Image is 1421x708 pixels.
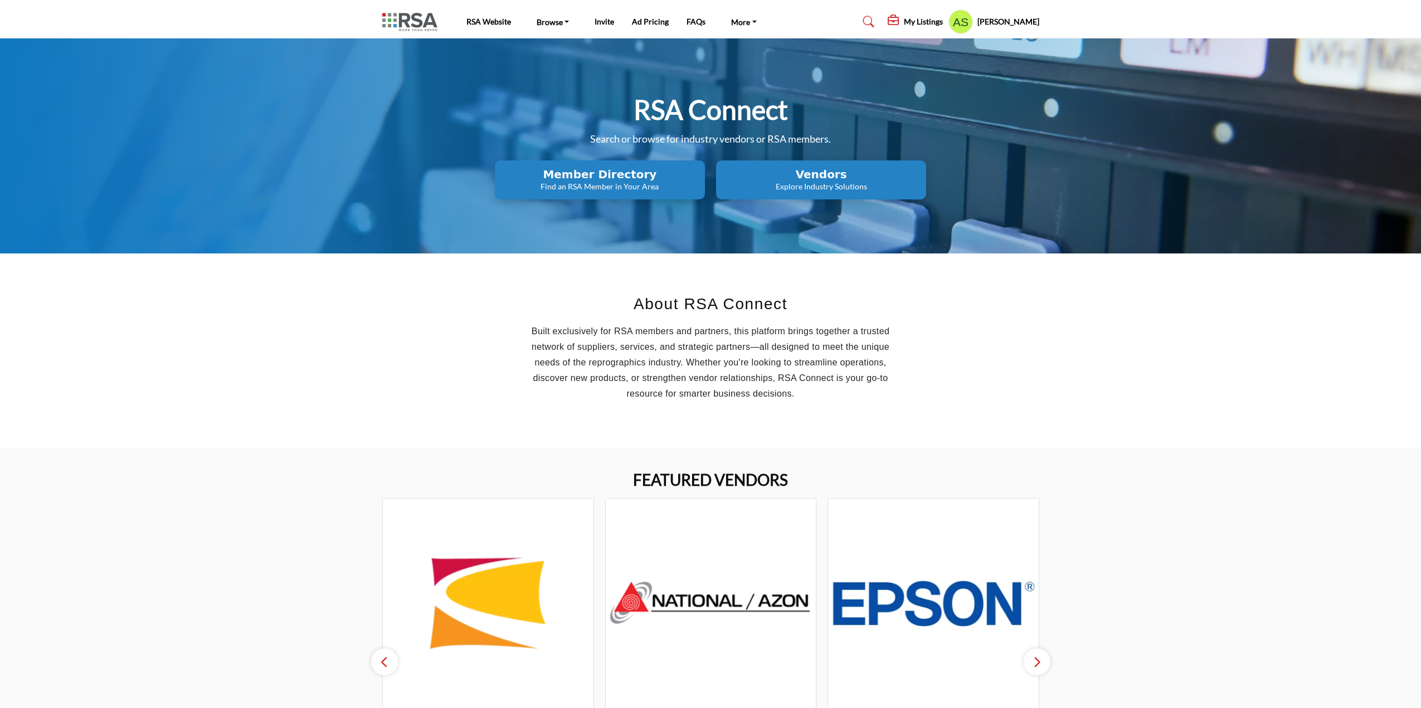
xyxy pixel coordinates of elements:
[590,133,831,145] span: Search or browse for industry vendors or RSA members.
[687,17,705,26] a: FAQs
[888,15,943,28] div: My Listings
[716,160,926,199] button: Vendors Explore Industry Solutions
[498,168,702,181] h2: Member Directory
[977,16,1039,27] h5: [PERSON_NAME]
[519,292,903,316] h2: About RSA Connect
[632,17,669,26] a: Ad Pricing
[595,17,614,26] a: Invite
[466,17,511,26] a: RSA Website
[529,14,577,30] a: Browse
[495,160,705,199] button: Member Directory Find an RSA Member in Your Area
[948,9,973,34] button: Show hide supplier dropdown
[719,168,923,181] h2: Vendors
[498,181,702,192] p: Find an RSA Member in Your Area
[719,181,923,192] p: Explore Industry Solutions
[723,14,765,30] a: More
[382,13,443,31] img: Site Logo
[634,92,788,127] h1: RSA Connect
[633,471,788,490] h2: FEATURED VENDORS
[852,13,882,31] a: Search
[904,17,943,27] h5: My Listings
[519,324,903,402] p: Built exclusively for RSA members and partners, this platform brings together a trusted network o...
